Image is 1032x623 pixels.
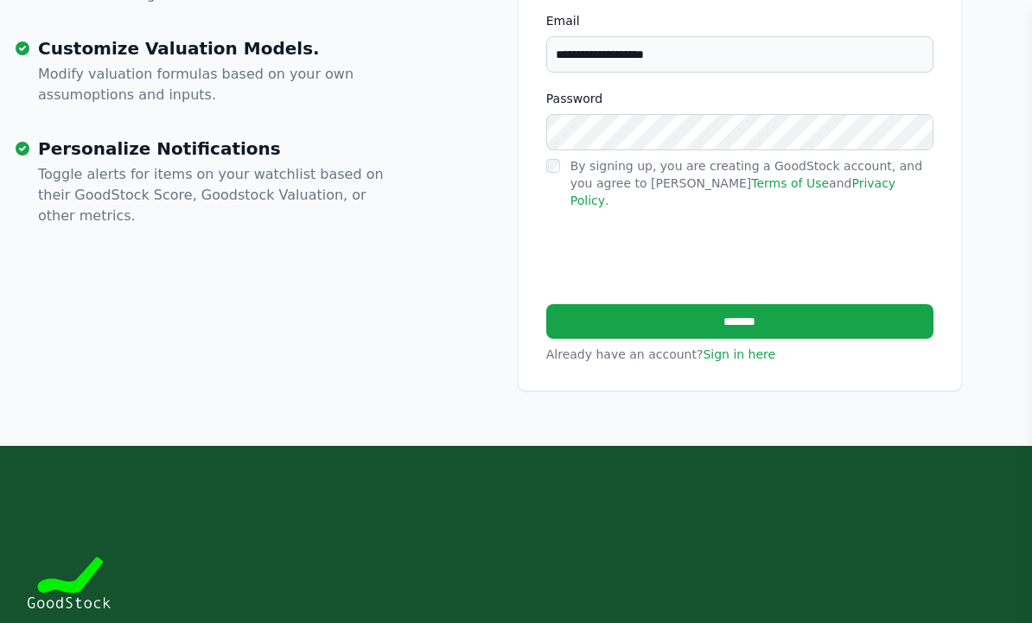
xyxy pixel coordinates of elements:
a: Sign in here [703,347,775,361]
a: Terms of Use [751,176,829,190]
h3: Personalize Notifications [38,140,392,157]
iframe: reCAPTCHA [546,226,809,294]
p: Toggle alerts for items on your watchlist based on their GoodStock Score, Goodstock Valuation, or... [38,164,392,226]
p: Already have an account? [546,346,933,363]
h3: Customize Valuation Models. [38,40,392,57]
label: Password [546,90,933,107]
label: By signing up, you are creating a GoodStock account, and you agree to [PERSON_NAME] and . [570,159,922,207]
label: Email [546,12,933,29]
p: Modify valuation formulas based on your own assumoptions and inputs. [38,64,392,105]
img: Goodstock Logo [28,556,111,608]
